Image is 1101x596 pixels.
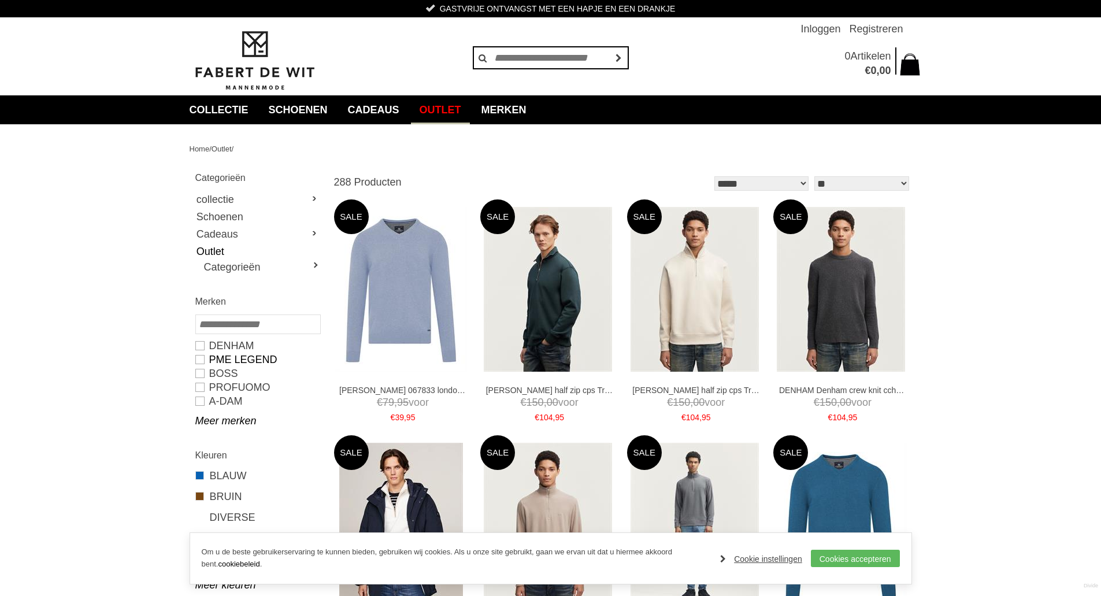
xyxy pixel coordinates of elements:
a: collectie [195,191,320,208]
a: Schoenen [260,95,336,124]
a: DENHAM [195,339,320,353]
a: BRUIN [195,489,320,504]
a: A-DAM [195,394,320,408]
a: cookiebeleid [218,560,260,568]
a: BOSS [195,367,320,380]
a: PME LEGEND [195,353,320,367]
span: € [391,413,395,422]
a: DIVERSE [195,510,320,525]
a: Home [190,145,210,153]
a: collectie [181,95,257,124]
span: 150 [673,397,690,408]
span: , [690,397,693,408]
a: Merken [473,95,535,124]
span: 00 [547,397,558,408]
a: [PERSON_NAME] half zip cps Truien [632,385,759,395]
span: , [876,65,879,76]
img: DENHAM Aldo half zip cps Truien [484,207,612,372]
span: , [699,413,702,422]
span: 150 [527,397,544,408]
span: 95 [397,397,409,408]
img: Fabert de Wit [190,29,320,92]
a: Outlet [212,145,232,153]
span: € [377,397,383,408]
a: Schoenen [195,208,320,225]
a: Meer kleuren [195,578,320,592]
span: / [232,145,234,153]
span: 00 [693,397,705,408]
span: 0 [870,65,876,76]
h2: Categorieën [195,171,320,185]
span: 00 [840,397,851,408]
span: 104 [832,413,846,422]
span: € [681,413,686,422]
span: 39 [395,413,404,422]
a: [PERSON_NAME] half zip cps Truien [486,385,613,395]
h2: Kleuren [195,448,320,462]
a: Cookies accepteren [811,550,900,567]
span: 0 [844,50,850,62]
a: PROFUOMO [195,380,320,394]
span: € [667,397,673,408]
span: € [828,413,833,422]
span: 79 [383,397,394,408]
span: , [846,413,848,422]
a: Outlet [195,243,320,260]
a: Outlet [411,95,470,124]
span: voor [779,395,906,410]
span: 150 [820,397,837,408]
span: , [404,413,406,422]
span: , [544,397,547,408]
span: voor [632,395,759,410]
span: Artikelen [850,50,891,62]
a: Cadeaus [339,95,408,124]
span: 104 [686,413,699,422]
span: voor [486,395,613,410]
span: 95 [406,413,416,422]
img: DENHAM Aldo half zip cps Truien [631,207,759,372]
a: BLAUW [195,468,320,483]
h2: Merken [195,294,320,309]
span: € [535,413,539,422]
a: DENHAM Denham crew knit cch Truien [779,385,906,395]
p: Om u de beste gebruikerservaring te kunnen bieden, gebruiken wij cookies. Als u onze site gebruik... [202,546,709,571]
span: 95 [702,413,711,422]
a: Registreren [849,17,903,40]
a: Divide [1084,579,1098,593]
span: / [209,145,212,153]
span: , [837,397,840,408]
a: Inloggen [800,17,840,40]
span: voor [339,395,466,410]
img: DENHAM Denham crew knit cch Truien [777,207,905,372]
span: 00 [879,65,891,76]
span: 95 [555,413,564,422]
a: Meer merken [195,414,320,428]
a: Cookie instellingen [720,550,802,568]
img: Campbell 067833 london nos Truien [335,207,467,372]
span: , [394,397,397,408]
span: € [865,65,870,76]
span: € [521,397,527,408]
span: 95 [848,413,858,422]
a: Cadeaus [195,225,320,243]
a: ECRU [195,531,320,546]
span: € [814,397,820,408]
a: Categorieën [204,260,320,274]
span: 288 Producten [334,176,402,188]
span: , [553,413,555,422]
a: [PERSON_NAME] 067833 london nos Truien [339,385,466,395]
span: 104 [539,413,553,422]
